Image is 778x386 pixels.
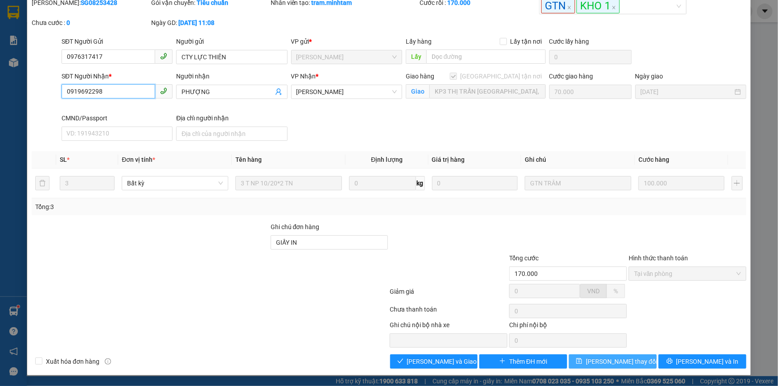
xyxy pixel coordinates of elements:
[390,320,507,333] div: Ghi chú nội bộ nhà xe
[612,5,616,10] span: close
[176,37,287,46] div: Người gửi
[3,4,75,11] span: 14:20-
[3,56,77,62] span: N.nhận:
[160,53,167,60] span: phone
[587,287,600,295] span: VND
[667,358,673,365] span: printer
[457,71,546,81] span: [GEOGRAPHIC_DATA] tận nơi
[429,84,546,99] input: Giao tận nơi
[416,176,425,190] span: kg
[60,156,67,163] span: SL
[479,354,567,369] button: plusThêm ĐH mới
[33,40,69,46] span: 0708706698
[38,5,75,11] span: [PERSON_NAME]
[406,84,429,99] span: Giao
[35,202,300,212] div: Tổng: 3
[567,5,572,10] span: close
[569,354,657,369] button: save[PERSON_NAME] thay đổi
[127,177,223,190] span: Bất kỳ
[3,48,39,54] span: Ngày/ giờ gửi:
[176,127,287,141] input: Địa chỉ của người nhận
[151,18,269,28] div: Ngày GD:
[629,255,688,262] label: Hình thức thanh toán
[499,358,506,365] span: plus
[389,287,509,302] div: Giảm giá
[432,176,518,190] input: 0
[549,85,632,99] input: Cước giao hàng
[659,354,746,369] button: printer[PERSON_NAME] và In
[3,65,101,71] span: Tên hàng:
[525,176,631,190] input: Ghi Chú
[105,358,111,365] span: info-circle
[407,357,493,366] span: [PERSON_NAME] và Giao hàng
[160,87,167,94] span: phone
[291,37,402,46] div: VP gửi
[32,18,149,28] div: Chưa cước :
[66,19,70,26] b: 0
[635,73,663,80] label: Ngày giao
[406,38,432,45] span: Lấy hàng
[35,176,49,190] button: delete
[638,156,669,163] span: Cước hàng
[521,151,635,168] th: Ghi chú
[586,357,657,366] span: [PERSON_NAME] thay đổi
[426,49,546,64] input: Dọc đường
[509,357,547,366] span: Thêm ĐH mới
[62,113,173,123] div: CMND/Passport
[18,40,69,46] span: NHƯ-
[371,156,403,163] span: Định lượng
[275,88,282,95] span: user-add
[235,156,262,163] span: Tên hàng
[27,62,101,72] span: 1 BAO NP 41KG ĐA
[432,156,465,163] span: Giá trị hàng
[509,320,627,333] div: Chi phí nội bộ
[732,176,743,190] button: plus
[296,50,397,64] span: Hồ Chí Minh
[42,357,103,366] span: Xuất hóa đơn hàng
[507,37,546,46] span: Lấy tận nơi
[23,56,41,62] span: XUÂN-
[235,176,342,190] input: VD: Bàn, Ghế
[271,235,388,250] input: Ghi chú đơn hàng
[634,267,741,280] span: Tại văn phòng
[178,19,214,26] b: [DATE] 11:08
[638,176,724,190] input: 0
[176,71,287,81] div: Người nhận
[40,48,85,54] span: 10:05:24 [DATE]
[62,37,173,46] div: SĐT Người Gửi
[406,73,434,80] span: Giao hàng
[389,304,509,320] div: Chưa thanh toán
[549,50,632,64] input: Cước lấy hàng
[576,358,582,365] span: save
[43,12,91,19] strong: PHIẾU TRẢ HÀNG
[18,4,75,11] span: [DATE]-
[176,113,287,123] div: Địa chỉ người nhận
[549,73,593,80] label: Cước giao hàng
[291,73,316,80] span: VP Nhận
[53,20,103,30] span: SG08253402
[397,358,403,365] span: check
[641,87,733,97] input: Ngày giao
[62,71,173,81] div: SĐT Người Nhận
[390,354,478,369] button: check[PERSON_NAME] và Giao hàng
[406,49,426,64] span: Lấy
[549,38,589,45] label: Cước lấy hàng
[31,20,102,30] strong: MĐH:
[676,357,739,366] span: [PERSON_NAME] và In
[613,287,618,295] span: %
[41,56,77,62] span: 0964124132
[3,40,69,46] span: N.gửi:
[509,255,539,262] span: Tổng cước
[122,156,155,163] span: Đơn vị tính
[271,223,320,230] label: Ghi chú đơn hàng
[296,85,397,99] span: Ngã Tư Huyện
